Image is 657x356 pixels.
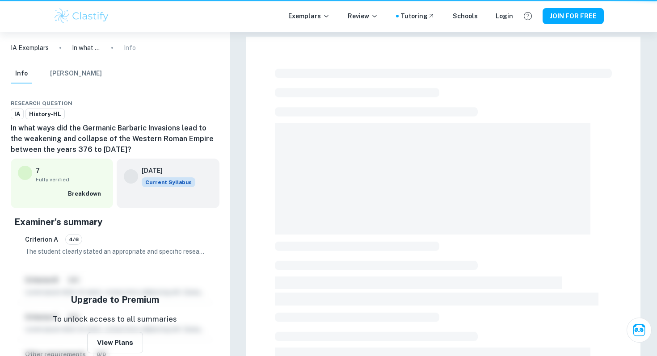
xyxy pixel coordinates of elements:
span: History-HL [26,110,64,119]
button: Breakdown [66,187,106,201]
button: View Plans [87,332,143,353]
p: The student clearly stated an appropriate and specific research question regarding the Germanic B... [25,247,205,256]
button: Ask Clai [627,318,652,343]
p: Info [124,43,136,53]
p: To unlock access to all summaries [53,314,177,325]
p: Review [348,11,378,21]
button: Help and Feedback [520,8,535,24]
h5: Upgrade to Premium [71,293,159,306]
span: Current Syllabus [142,177,195,187]
span: IA [11,110,23,119]
button: [PERSON_NAME] [50,64,102,84]
div: Bookmark [203,98,211,109]
h6: In what ways did the Germanic Barbaric Invasions lead to the weakening and collapse of the Wester... [11,123,219,155]
a: Tutoring [400,11,435,21]
div: Report issue [212,98,219,109]
h6: Criterion A [25,235,58,244]
p: Exemplars [288,11,330,21]
a: Login [496,11,513,21]
a: IA Exemplars [11,43,49,53]
a: History-HL [25,109,65,120]
h6: [DATE] [142,166,188,176]
p: In what ways did the Germanic Barbaric Invasions lead to the weakening and collapse of the Wester... [72,43,101,53]
p: 7 [36,166,40,176]
div: This exemplar is based on the current syllabus. Feel free to refer to it for inspiration/ideas wh... [142,177,195,187]
div: Download [194,98,202,109]
button: Info [11,64,32,84]
img: Clastify logo [53,7,110,25]
a: Schools [453,11,478,21]
div: Share [185,98,193,109]
a: IA [11,109,24,120]
span: Fully verified [36,176,106,184]
h5: Examiner's summary [14,215,216,229]
span: Research question [11,99,72,107]
span: 4/6 [66,235,82,243]
button: JOIN FOR FREE [543,8,604,24]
